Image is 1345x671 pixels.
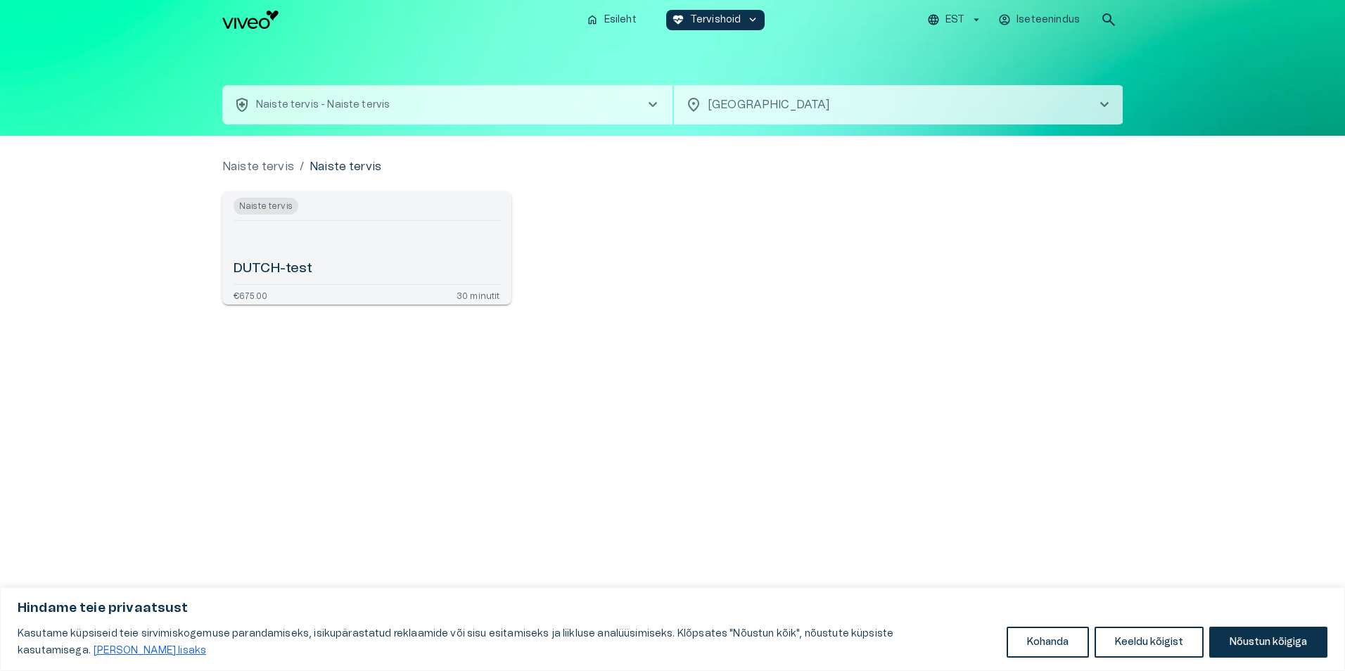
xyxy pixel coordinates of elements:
[93,645,207,656] a: Loe lisaks
[222,85,672,124] button: health_and_safetyNaiste tervis - Naiste tervischevron_right
[222,192,511,305] a: Open service booking details
[1095,6,1123,34] button: open search modal
[1095,627,1204,658] button: Keeldu kõigist
[690,13,741,27] p: Tervishoid
[222,11,279,29] img: Viveo logo
[234,290,267,299] p: €675.00
[586,13,599,26] span: home
[310,158,381,175] p: Naiste tervis
[18,600,1327,617] p: Hindame teie privaatsust
[222,158,294,175] a: Naiste tervis
[685,96,702,113] span: location_on
[256,98,390,113] p: Naiste tervis - Naiste tervis
[580,10,644,30] button: homeEsileht
[1209,627,1327,658] button: Nõustun kõigiga
[1096,96,1113,113] span: chevron_right
[222,11,575,29] a: Navigate to homepage
[234,260,313,279] h6: DUTCH-test
[996,10,1083,30] button: Iseteenindus
[945,13,964,27] p: EST
[18,625,996,659] p: Kasutame küpsiseid teie sirvimiskogemuse parandamiseks, isikupärastatud reklaamide või sisu esita...
[234,198,298,215] span: Naiste tervis
[1016,13,1080,27] p: Iseteenindus
[457,290,500,299] p: 30 minutit
[666,10,765,30] button: ecg_heartTervishoidkeyboard_arrow_down
[708,96,1073,113] p: [GEOGRAPHIC_DATA]
[234,96,250,113] span: health_and_safety
[604,13,637,27] p: Esileht
[1100,11,1117,28] span: search
[72,11,93,23] span: Help
[300,158,304,175] p: /
[925,10,985,30] button: EST
[1007,627,1089,658] button: Kohanda
[672,13,684,26] span: ecg_heart
[644,96,661,113] span: chevron_right
[746,13,759,26] span: keyboard_arrow_down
